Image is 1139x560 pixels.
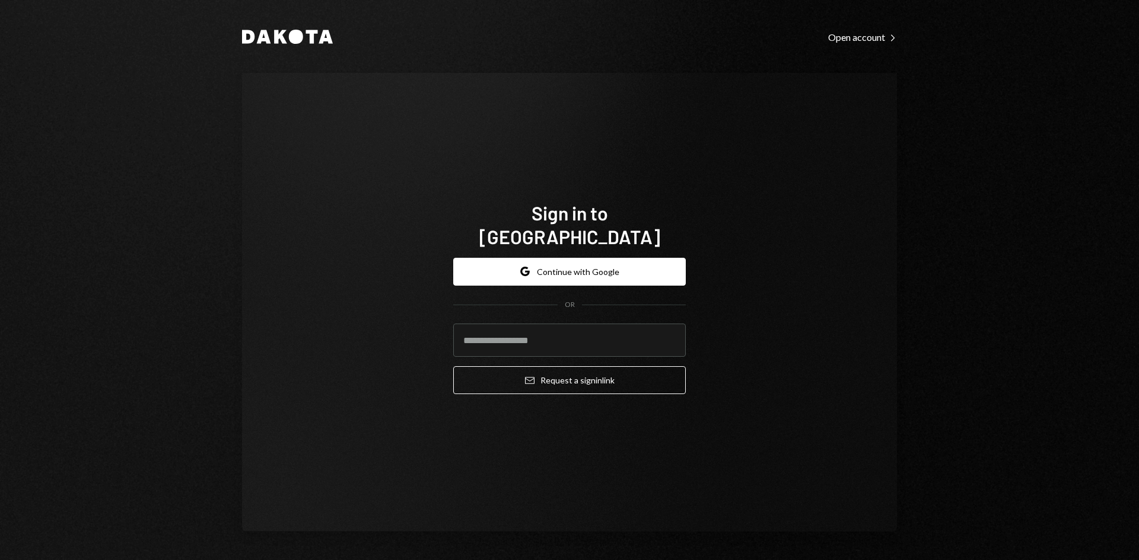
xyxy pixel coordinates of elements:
button: Continue with Google [453,258,686,286]
div: OR [565,300,575,310]
button: Request a signinlink [453,366,686,394]
a: Open account [828,30,897,43]
div: Open account [828,31,897,43]
h1: Sign in to [GEOGRAPHIC_DATA] [453,201,686,248]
